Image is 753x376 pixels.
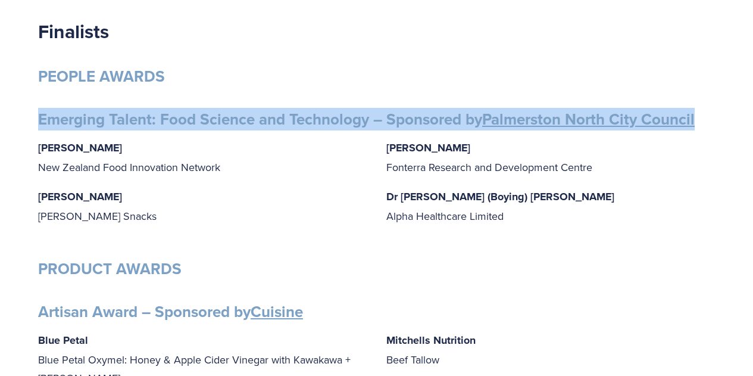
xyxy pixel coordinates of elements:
strong: Mitchells Nutrition [386,333,476,348]
strong: [PERSON_NAME] [386,140,470,156]
strong: Emerging Talent: Food Science and Technology – Sponsored by [38,108,695,130]
strong: Finalists [38,17,109,45]
p: [PERSON_NAME] Snacks [38,187,367,225]
strong: [PERSON_NAME] [38,140,122,156]
a: Palmerston North City Council [482,108,695,130]
strong: PRODUCT AWARDS [38,257,182,280]
p: Beef Tallow [386,331,715,369]
strong: Dr [PERSON_NAME] (Boying) [PERSON_NAME] [386,189,614,204]
p: Fonterra Research and Development Centre [386,138,715,176]
p: New Zealand Food Innovation Network [38,138,367,176]
a: Cuisine [251,300,303,323]
strong: [PERSON_NAME] [38,189,122,204]
strong: PEOPLE AWARDS [38,65,165,88]
strong: Artisan Award – Sponsored by [38,300,303,323]
strong: Blue Petal [38,333,88,348]
p: Alpha Healthcare Limited [386,187,715,225]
